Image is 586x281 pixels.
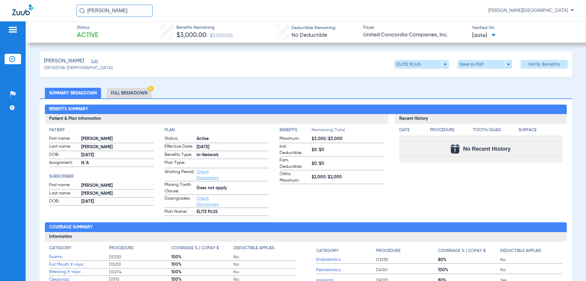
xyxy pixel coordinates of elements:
span: $2,000/$2,000 [312,174,384,180]
h4: Category [49,245,71,251]
span: D0120 [109,254,171,260]
span: No Recent History [463,146,511,152]
span: Full Mouth X-rays: [49,261,109,268]
span: $3,000.00 [176,32,206,39]
span: Bitewing X-rays: [49,269,109,275]
app-breakdown-title: Category [316,245,376,256]
app-breakdown-title: Tooth/Quad [473,127,516,135]
span: Fam. Deductible: [280,157,309,170]
h4: Date [399,127,425,133]
h2: Benefits Summary [45,105,566,114]
span: No [500,267,562,273]
span: / $3,000.00 [206,33,233,38]
h4: Surface [519,127,562,133]
span: [PERSON_NAME] [81,183,154,189]
span: Last name: [49,143,79,151]
span: Verify Benefits [528,62,560,67]
h4: Plan [165,127,269,133]
span: Exams: [49,254,109,260]
li: Summary Breakdown [45,88,101,98]
span: Waiting Period: [165,169,194,181]
span: In-Network [197,152,269,158]
a: Check Disclaimers [197,170,219,180]
app-breakdown-title: Procedure [430,127,471,135]
span: [PERSON_NAME] [81,144,154,150]
h3: Patient & Plan Information [45,114,388,124]
span: DOB: [49,152,79,159]
span: Ind. Deductible: [280,143,309,156]
span: 100% [171,269,233,275]
app-breakdown-title: Deductible Applies [500,245,562,256]
span: Effective Date: [165,143,194,151]
span: [DATE] [81,198,154,205]
span: Maximum: [280,135,309,143]
img: Zuub Logo [12,5,33,15]
h4: Coverage % | Copay $ [438,248,486,254]
span: Active [77,31,98,40]
span: 100% [171,261,233,268]
span: First name: [49,182,79,189]
iframe: Chat Widget [555,252,586,281]
img: Hazard [148,86,154,91]
span: Assignment: [49,160,79,167]
span: Remaining/Total [312,127,384,135]
button: ELITE PLUS [394,60,449,68]
input: Search for patients [76,5,153,17]
h4: Deductible Applies [500,248,541,254]
h4: Benefits [280,127,312,133]
span: No [233,261,296,268]
img: hamburger-icon [8,26,18,33]
span: [PERSON_NAME] [81,136,154,142]
span: [DATE] [81,152,154,158]
span: Payer [363,24,467,31]
span: D0210 [109,261,171,268]
span: Missing Tooth Clause: [165,182,194,194]
img: Calendar [451,144,459,153]
span: [DATE] [197,144,269,150]
span: 80% [438,257,500,263]
span: [PERSON_NAME][GEOGRAPHIC_DATA] [488,8,574,14]
span: Endodontics: [316,257,376,263]
app-breakdown-title: Benefits [280,127,312,135]
span: D0274 [109,269,171,275]
h2: Coverage Summary [45,222,566,232]
span: First name: [49,135,79,143]
span: Edit [91,59,97,65]
span: Benefits Type: [165,152,194,159]
span: Active [197,136,269,142]
h4: Tooth/Quad [473,127,516,133]
span: [DATE] [472,32,496,39]
app-breakdown-title: Coverage % | Copay $ [438,245,500,256]
app-breakdown-title: Subscriber [49,173,154,180]
span: (2874) DOB: [DEMOGRAPHIC_DATA] [44,65,113,71]
button: Verify Benefits [521,60,568,68]
app-breakdown-title: Procedure [109,245,171,253]
h4: Coverage % | Copay $ [171,245,219,251]
a: Check Disclaimers [197,196,219,207]
span: 100% [438,267,500,273]
h4: Category [316,248,338,254]
span: No [500,257,562,263]
app-breakdown-title: Coverage % | Copay $ [171,245,233,253]
span: $0/$0 [312,161,384,167]
span: Does not apply [197,185,269,191]
span: United Concordia Companies, Inc. [363,31,467,39]
span: ELITE PLUS [197,209,269,215]
app-breakdown-title: Procedure [376,245,438,256]
h3: Recent History [395,114,567,124]
li: Full Breakdown [107,88,152,98]
span: $0/$0 [312,147,384,153]
span: Plan Type: [165,160,194,168]
span: Deductible Remaining [291,25,335,31]
span: No Deductible [291,32,327,38]
span: N/A [81,160,154,166]
span: Benefits Remaining [176,24,233,31]
span: Plan Name: [165,209,194,216]
img: Search Icon [79,8,85,13]
span: 100% [171,254,233,260]
app-breakdown-title: Category [49,245,109,253]
span: DOB: [49,198,79,205]
span: Periodontics: [316,267,376,273]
